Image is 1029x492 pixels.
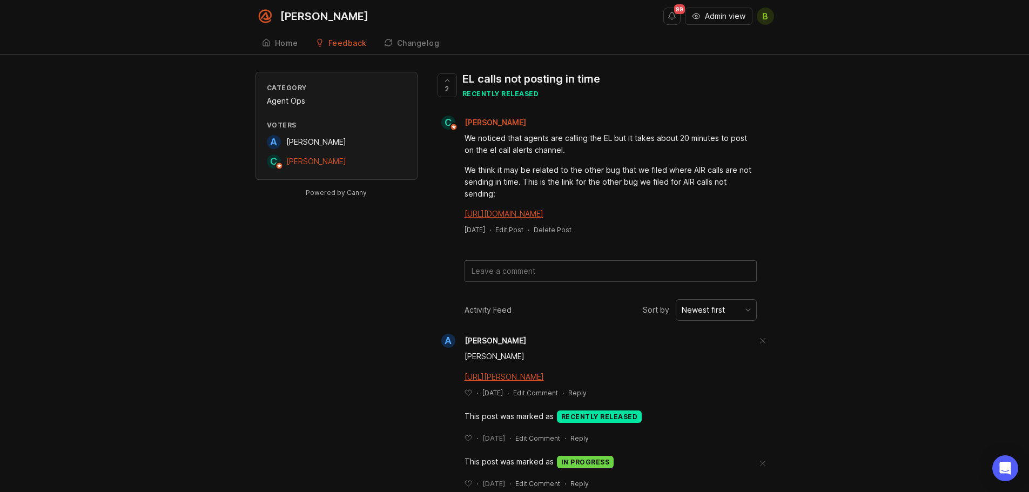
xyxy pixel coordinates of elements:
[509,434,511,443] div: ·
[509,479,511,488] div: ·
[495,225,523,234] div: Edit Post
[476,479,478,488] div: ·
[465,372,544,381] a: [URL][PERSON_NAME]
[465,164,757,200] div: We think it may be related to the other bug that we filed where AIR calls are not sending in time...
[515,434,560,443] div: Edit Comment
[513,388,558,397] div: Edit Comment
[465,336,526,345] span: [PERSON_NAME]
[534,225,571,234] div: Delete Post
[441,334,455,348] div: A
[570,479,589,488] div: Reply
[757,8,774,25] button: B
[674,4,685,14] span: 99
[267,154,281,169] div: C
[528,225,529,234] div: ·
[304,186,368,199] a: Powered by Canny
[435,116,535,130] a: C[PERSON_NAME]
[280,11,368,22] div: [PERSON_NAME]
[515,479,560,488] div: Edit Comment
[465,118,526,127] span: [PERSON_NAME]
[465,410,554,423] span: This post was marked as
[267,83,406,92] div: Category
[643,304,669,316] span: Sort by
[663,8,681,25] button: Notifications
[992,455,1018,481] div: Open Intercom Messenger
[435,334,526,348] a: A[PERSON_NAME]
[275,39,298,47] div: Home
[682,304,725,316] div: Newest first
[397,39,440,47] div: Changelog
[267,154,346,169] a: C[PERSON_NAME]
[507,388,509,397] div: ·
[570,434,589,443] div: Reply
[557,456,614,468] div: in progress
[482,480,505,488] time: [DATE]
[562,388,564,397] div: ·
[705,11,745,22] span: Admin view
[465,225,485,234] a: [DATE]
[328,39,367,47] div: Feedback
[462,71,600,86] div: EL calls not posting in time
[255,6,275,26] img: Smith.ai logo
[438,73,457,97] button: 2
[267,135,281,149] div: A
[762,10,768,23] span: B
[445,84,449,93] span: 2
[267,120,406,130] div: Voters
[275,162,283,170] img: member badge
[476,434,478,443] div: ·
[378,32,446,55] a: Changelog
[465,351,757,362] div: [PERSON_NAME]
[449,123,458,131] img: member badge
[482,389,503,397] time: [DATE]
[557,410,642,423] div: recently released
[685,8,752,25] button: Admin view
[568,388,587,397] div: Reply
[482,434,505,442] time: [DATE]
[465,132,757,156] div: We noticed that agents are calling the EL but it takes about 20 minutes to post on the el call al...
[267,135,346,149] a: A[PERSON_NAME]
[489,225,491,234] div: ·
[465,209,543,218] a: [URL][DOMAIN_NAME]
[462,89,600,98] div: recently released
[286,137,346,146] span: [PERSON_NAME]
[286,157,346,166] span: [PERSON_NAME]
[465,304,512,316] div: Activity Feed
[465,456,554,468] span: This post was marked as
[255,32,305,55] a: Home
[564,434,566,443] div: ·
[465,226,485,234] time: [DATE]
[441,116,455,130] div: C
[476,388,478,397] div: ·
[267,95,406,107] div: Agent Ops
[564,479,566,488] div: ·
[309,32,373,55] a: Feedback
